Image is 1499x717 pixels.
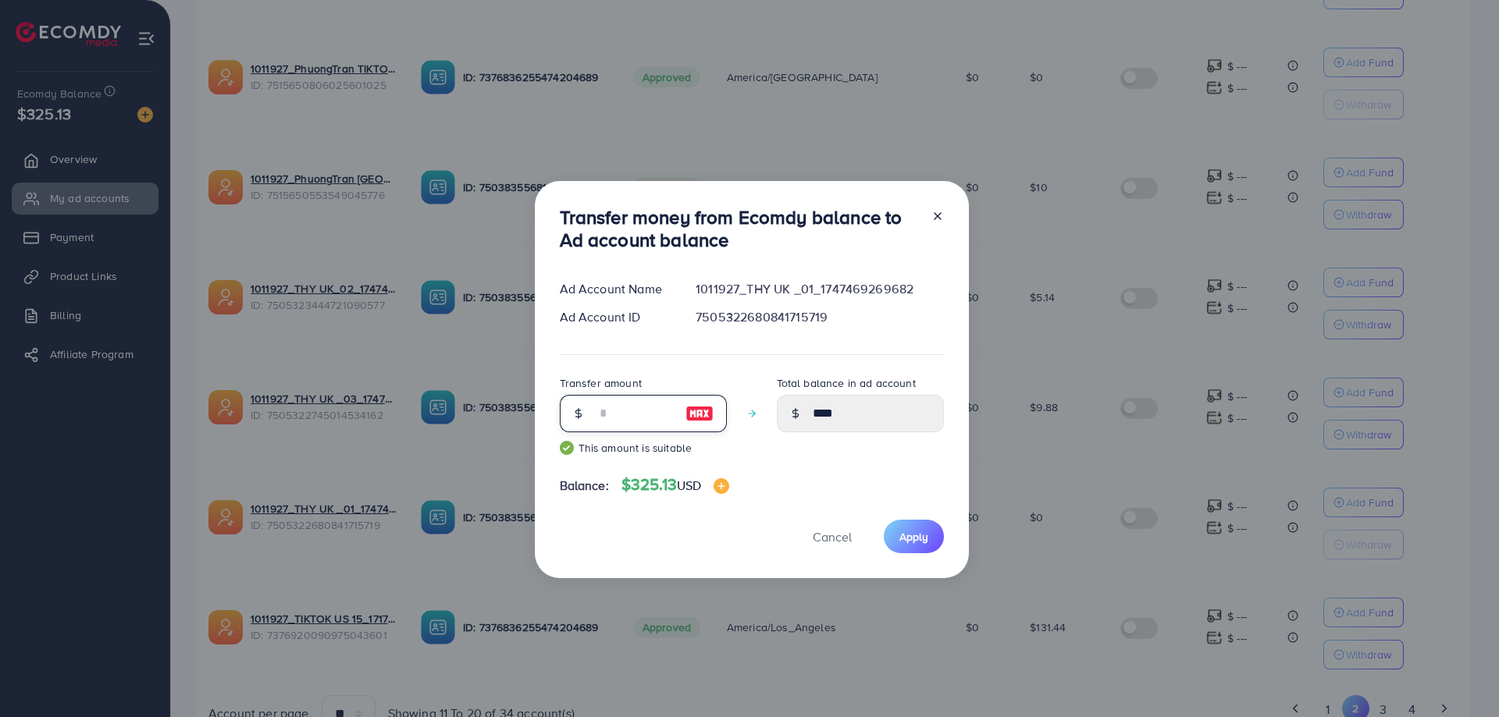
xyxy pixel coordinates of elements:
[547,280,684,298] div: Ad Account Name
[683,308,956,326] div: 7505322680841715719
[683,280,956,298] div: 1011927_THY UK _01_1747469269682
[621,475,730,495] h4: $325.13
[777,375,916,391] label: Total balance in ad account
[560,440,727,456] small: This amount is suitable
[714,478,729,494] img: image
[560,477,609,495] span: Balance:
[884,520,944,553] button: Apply
[560,441,574,455] img: guide
[1433,647,1487,705] iframe: Chat
[685,404,714,423] img: image
[560,375,642,391] label: Transfer amount
[547,308,684,326] div: Ad Account ID
[813,528,852,545] span: Cancel
[793,520,871,553] button: Cancel
[899,529,928,545] span: Apply
[560,206,919,251] h3: Transfer money from Ecomdy balance to Ad account balance
[677,477,701,494] span: USD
